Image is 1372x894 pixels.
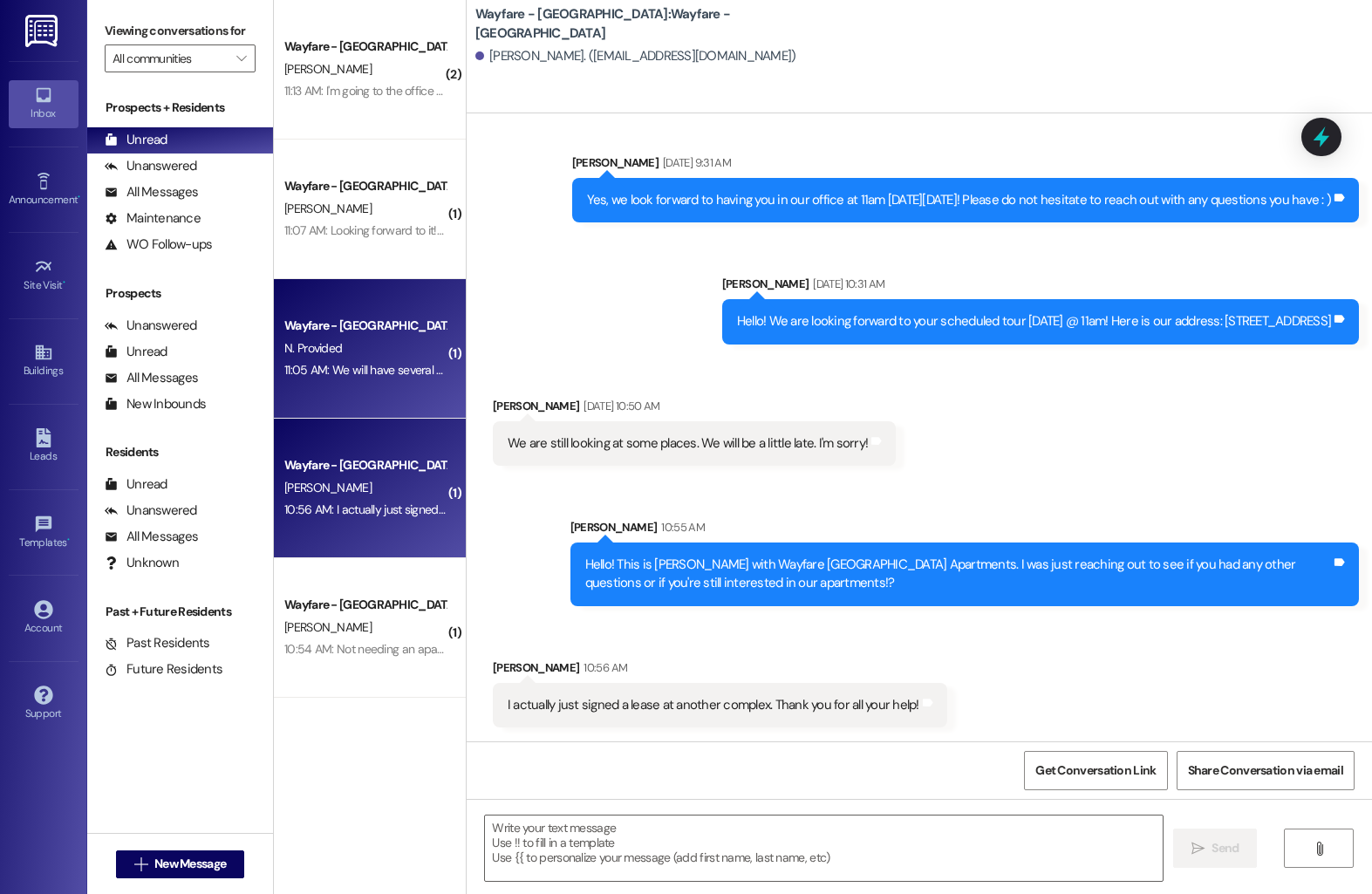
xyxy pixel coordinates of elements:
[475,47,796,65] div: [PERSON_NAME]. ([EMAIL_ADDRESS][DOMAIN_NAME])
[105,369,198,387] div: All Messages
[284,619,372,635] span: [PERSON_NAME]
[284,38,446,56] div: Wayfare - [GEOGRAPHIC_DATA]
[154,855,226,873] span: New Message
[579,397,659,415] div: [DATE] 10:50 AM
[25,15,61,47] img: ResiDesk Logo
[105,634,210,652] div: Past Residents
[105,157,197,175] div: Unanswered
[284,201,372,216] span: [PERSON_NAME]
[475,5,824,43] b: Wayfare - [GEOGRAPHIC_DATA]: Wayfare - [GEOGRAPHIC_DATA]
[284,177,446,195] div: Wayfare - [GEOGRAPHIC_DATA]
[284,61,372,77] span: [PERSON_NAME]
[87,443,273,461] div: Residents
[1173,829,1258,868] button: Send
[105,395,206,413] div: New Inbounds
[63,276,65,289] span: •
[585,556,1331,593] div: Hello! This is [PERSON_NAME] with Wayfare [GEOGRAPHIC_DATA] Apartments. I was just reaching out t...
[87,284,273,303] div: Prospects
[737,312,1331,331] div: Hello! We are looking forward to your scheduled tour [DATE] @ 11am! Here is our address: [STREET_...
[105,528,198,546] div: All Messages
[809,275,884,293] div: [DATE] 10:31 AM
[284,480,372,495] span: [PERSON_NAME]
[134,857,147,871] i: 
[236,51,246,65] i: 
[9,680,78,727] a: Support
[9,80,78,127] a: Inbox
[587,191,1332,209] div: Yes, we look forward to having you in our office at 11am [DATE][DATE]! Please do not hesitate to ...
[284,340,342,356] span: N. Provided
[67,534,70,546] span: •
[1313,842,1326,856] i: 
[105,235,212,254] div: WO Follow-ups
[87,603,273,621] div: Past + Future Residents
[87,99,273,117] div: Prospects + Residents
[78,191,80,203] span: •
[116,850,245,878] button: New Message
[284,596,446,614] div: Wayfare - [GEOGRAPHIC_DATA]
[1024,751,1167,790] button: Get Conversation Link
[9,509,78,556] a: Templates •
[722,275,1359,299] div: [PERSON_NAME]
[9,252,78,299] a: Site Visit •
[284,456,446,474] div: Wayfare - [GEOGRAPHIC_DATA]
[105,660,222,679] div: Future Residents
[1191,842,1205,856] i: 
[1035,761,1156,780] span: Get Conversation Link
[105,17,256,44] label: Viewing conversations for
[284,641,637,657] div: 10:54 AM: Not needing an apartment after all, but thanks for your help
[105,209,201,228] div: Maintenance
[1177,751,1355,790] button: Share Conversation via email
[284,502,719,517] div: 10:56 AM: I actually just signed a lease at another complex. Thank you for all your help!
[105,317,197,335] div: Unanswered
[284,317,446,335] div: Wayfare - [GEOGRAPHIC_DATA]
[572,154,1360,178] div: [PERSON_NAME]
[105,475,167,494] div: Unread
[105,343,167,361] div: Unread
[493,659,947,683] div: [PERSON_NAME]
[570,518,1359,543] div: [PERSON_NAME]
[579,659,627,677] div: 10:56 AM
[105,554,179,572] div: Unknown
[9,595,78,642] a: Account
[659,154,731,172] div: [DATE] 9:31 AM
[105,183,198,201] div: All Messages
[284,83,1133,99] div: 11:13 AM: I'm going to the office here shortly to give my 60 day notice. And then run a few erran...
[105,502,197,520] div: Unanswered
[493,397,896,421] div: [PERSON_NAME]
[508,696,919,714] div: I actually just signed a lease at another complex. Thank you for all your help!
[105,131,167,149] div: Unread
[1212,839,1239,857] span: Send
[284,222,751,238] div: 11:07 AM: Looking forward to it! Please do not hesitate to reach out if you have any questions!
[657,518,705,536] div: 10:55 AM
[9,338,78,385] a: Buildings
[284,362,966,378] div: 11:05 AM: We will have several units across multiple floor plans available in November! Is there ...
[113,44,228,72] input: All communities
[1188,761,1343,780] span: Share Conversation via email
[9,423,78,470] a: Leads
[508,434,868,453] div: We are still looking at some places. We will be a little late. I'm sorry!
